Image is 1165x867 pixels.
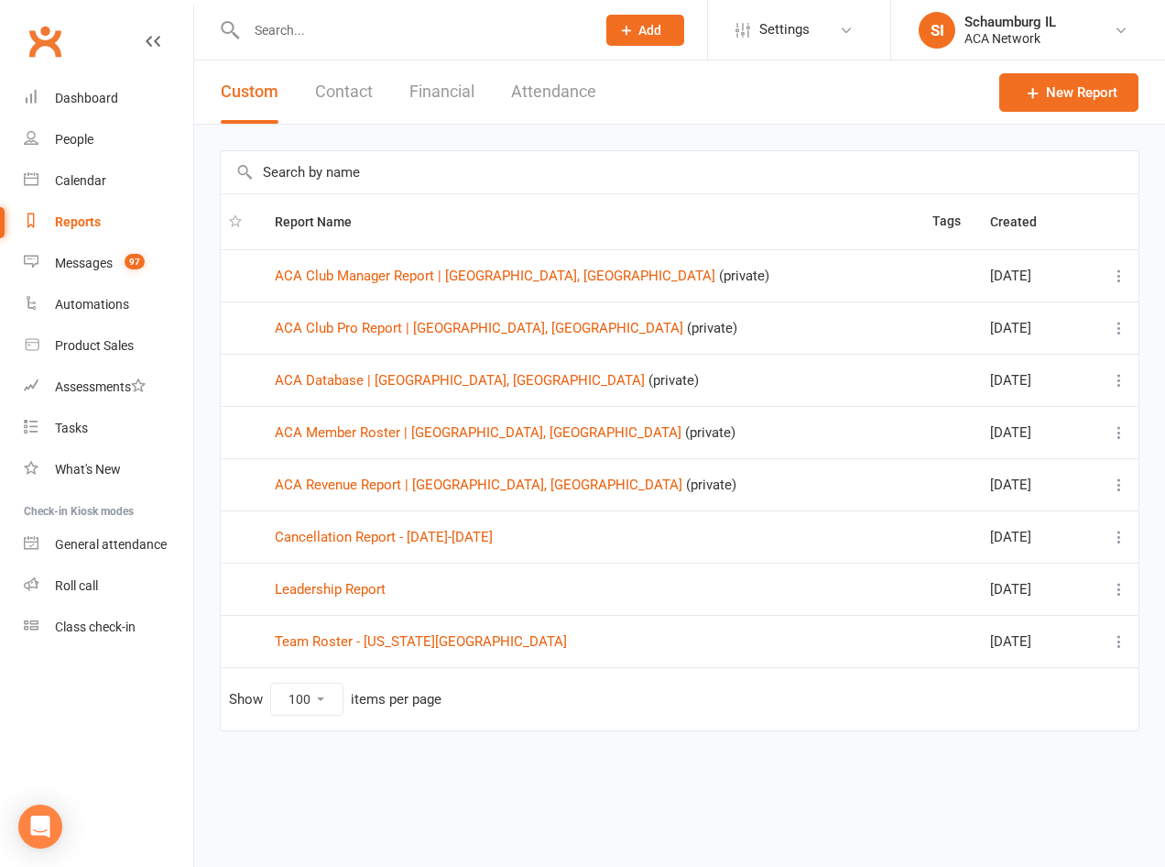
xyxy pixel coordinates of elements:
a: ACA Member Roster | [GEOGRAPHIC_DATA], [GEOGRAPHIC_DATA] [275,424,681,441]
a: ACA Club Pro Report | [GEOGRAPHIC_DATA], [GEOGRAPHIC_DATA] [275,320,683,336]
div: Messages [55,256,113,270]
td: [DATE] [982,563,1089,615]
input: Search... [241,17,582,43]
button: Contact [315,60,373,124]
div: General attendance [55,537,167,552]
span: (private) [648,372,699,389]
span: (private) [687,320,737,336]
a: Automations [24,284,193,325]
a: Clubworx [22,18,68,64]
a: ACA Database | [GEOGRAPHIC_DATA], [GEOGRAPHIC_DATA] [275,372,645,389]
button: Financial [409,60,474,124]
a: Messages 97 [24,243,193,284]
a: Class kiosk mode [24,607,193,648]
a: Dashboard [24,78,193,119]
div: Reports [55,214,101,229]
button: Attendance [511,60,596,124]
a: New Report [999,73,1138,112]
a: Leadership Report [275,581,386,598]
span: (private) [685,424,735,441]
div: People [55,132,93,147]
a: Cancellation Report - [DATE]-[DATE] [275,529,493,545]
button: Report Name [275,211,372,233]
a: Roll call [24,565,193,607]
button: Add [606,15,684,46]
a: Tasks [24,408,193,449]
a: ACA Club Manager Report | [GEOGRAPHIC_DATA], [GEOGRAPHIC_DATA] [275,268,715,284]
div: Tasks [55,421,88,435]
input: Search by name [221,151,1138,193]
div: ACA Network [964,30,1056,47]
div: Show [229,683,441,716]
a: What's New [24,449,193,490]
th: Tags [924,194,982,249]
a: Assessments [24,367,193,408]
td: [DATE] [982,458,1089,510]
span: Settings [759,9,810,50]
button: Custom [221,60,278,124]
td: [DATE] [982,354,1089,406]
span: Report Name [275,214,372,229]
td: [DATE] [982,302,1089,354]
a: General attendance kiosk mode [24,524,193,565]
td: [DATE] [982,249,1089,302]
a: People [24,119,193,160]
a: Calendar [24,160,193,202]
div: What's New [55,462,121,477]
span: (private) [719,268,769,284]
div: Schaumburg IL [964,14,1056,30]
div: Roll call [55,578,98,593]
div: Open Intercom Messenger [18,805,62,849]
div: Dashboard [55,91,118,105]
a: Team Roster - [US_STATE][GEOGRAPHIC_DATA] [275,633,567,650]
span: 97 [125,254,145,269]
a: Reports [24,202,193,243]
div: SI [919,12,955,49]
div: Class check-in [55,620,136,634]
td: [DATE] [982,510,1089,563]
div: Automations [55,297,129,312]
div: items per page [351,692,441,708]
span: Created [990,214,1057,229]
div: Calendar [55,173,106,188]
td: [DATE] [982,406,1089,458]
div: Assessments [55,379,146,394]
a: ACA Revenue Report | [GEOGRAPHIC_DATA], [GEOGRAPHIC_DATA] [275,477,682,493]
button: Created [990,211,1057,233]
div: Product Sales [55,338,134,353]
td: [DATE] [982,615,1089,667]
a: Product Sales [24,325,193,367]
span: (private) [686,477,736,493]
span: Add [638,23,661,38]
